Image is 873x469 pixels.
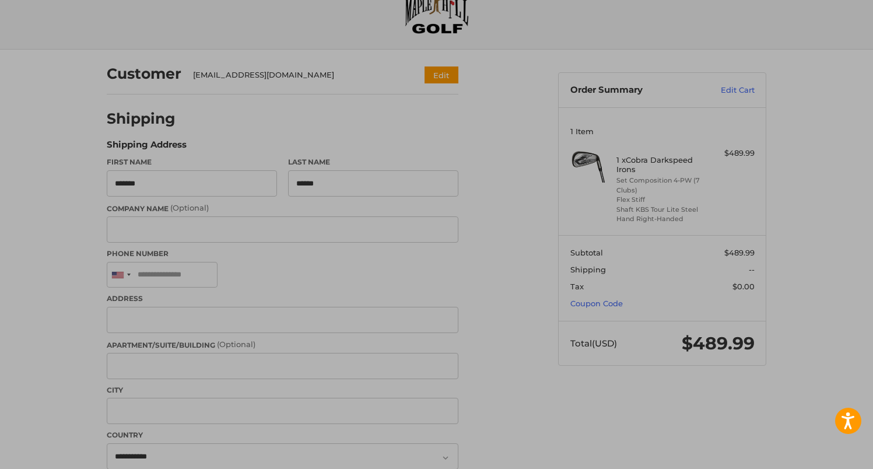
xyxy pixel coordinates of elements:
[107,293,458,304] label: Address
[107,65,181,83] h2: Customer
[107,385,458,395] label: City
[288,157,458,167] label: Last Name
[570,248,603,257] span: Subtotal
[777,437,873,469] iframe: Google Customer Reviews
[107,202,458,214] label: Company Name
[217,339,255,349] small: (Optional)
[570,265,606,274] span: Shipping
[616,176,706,195] li: Set Composition 4-PW (7 Clubs)
[107,339,458,351] label: Apartment/Suite/Building
[696,85,755,96] a: Edit Cart
[570,85,696,96] h3: Order Summary
[616,155,706,174] h4: 1 x Cobra Darkspeed Irons
[682,332,755,354] span: $489.99
[616,214,706,224] li: Hand Right-Handed
[425,66,458,83] button: Edit
[107,138,187,157] legend: Shipping Address
[107,262,134,288] div: United States: +1
[732,282,755,291] span: $0.00
[107,430,458,440] label: Country
[616,205,706,215] li: Shaft KBS Tour Lite Steel
[107,249,458,259] label: Phone Number
[570,338,617,349] span: Total (USD)
[749,265,755,274] span: --
[170,203,209,212] small: (Optional)
[570,299,623,308] a: Coupon Code
[107,110,176,128] h2: Shipping
[709,148,755,159] div: $489.99
[570,127,755,136] h3: 1 Item
[570,282,584,291] span: Tax
[724,248,755,257] span: $489.99
[193,69,402,81] div: [EMAIL_ADDRESS][DOMAIN_NAME]
[616,195,706,205] li: Flex Stiff
[107,157,277,167] label: First Name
